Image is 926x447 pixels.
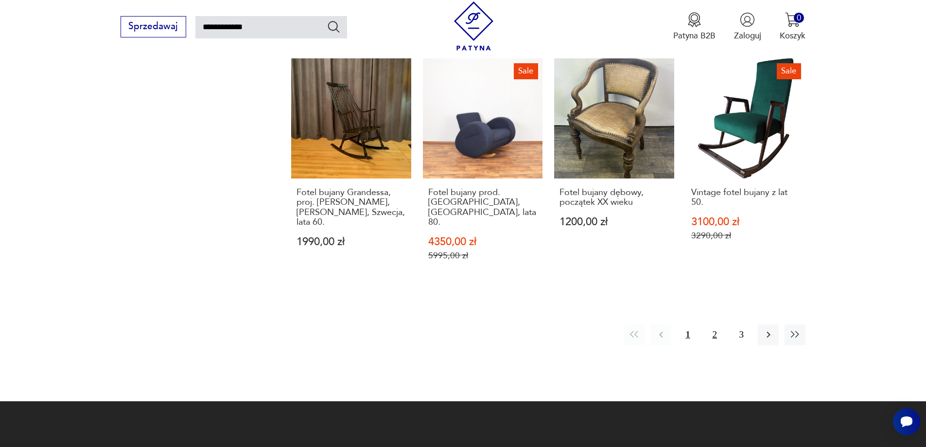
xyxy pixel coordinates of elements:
[449,1,498,51] img: Patyna - sklep z meblami i dekoracjami vintage
[559,217,669,227] p: 1200,00 zł
[691,188,801,208] h3: Vintage fotel bujany z lat 50.
[691,231,801,241] p: 3290,00 zł
[673,30,716,41] p: Patyna B2B
[554,58,674,284] a: Fotel bujany dębowy, początek XX wiekuFotel bujany dębowy, początek XX wieku1200,00 zł
[673,12,716,41] a: Ikona medaluPatyna B2B
[121,16,186,37] button: Sprzedawaj
[687,12,702,27] img: Ikona medalu
[559,188,669,208] h3: Fotel bujany dębowy, początek XX wieku
[785,12,800,27] img: Ikona koszyka
[794,13,804,23] div: 0
[780,30,805,41] p: Koszyk
[327,19,341,34] button: Szukaj
[734,12,761,41] button: Zaloguj
[686,58,806,284] a: SaleVintage fotel bujany z lat 50.Vintage fotel bujany z lat 50.3100,00 zł3290,00 zł
[423,58,543,284] a: SaleFotel bujany prod. Bretz, Niemcy, lata 80.Fotel bujany prod. [GEOGRAPHIC_DATA], [GEOGRAPHIC_D...
[691,217,801,227] p: 3100,00 zł
[297,237,406,247] p: 1990,00 zł
[291,58,411,284] a: Fotel bujany Grandessa, proj. Lena Larsson, Nesto, Szwecja, lata 60.Fotel bujany Grandessa, proj....
[780,12,805,41] button: 0Koszyk
[297,188,406,228] h3: Fotel bujany Grandessa, proj. [PERSON_NAME], [PERSON_NAME], Szwecja, lata 60.
[677,324,698,345] button: 1
[673,12,716,41] button: Patyna B2B
[121,23,186,31] a: Sprzedawaj
[428,237,538,247] p: 4350,00 zł
[731,324,752,345] button: 3
[428,250,538,261] p: 5995,00 zł
[734,30,761,41] p: Zaloguj
[740,12,755,27] img: Ikonka użytkownika
[893,408,920,435] iframe: Smartsupp widget button
[704,324,725,345] button: 2
[428,188,538,228] h3: Fotel bujany prod. [GEOGRAPHIC_DATA], [GEOGRAPHIC_DATA], lata 80.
